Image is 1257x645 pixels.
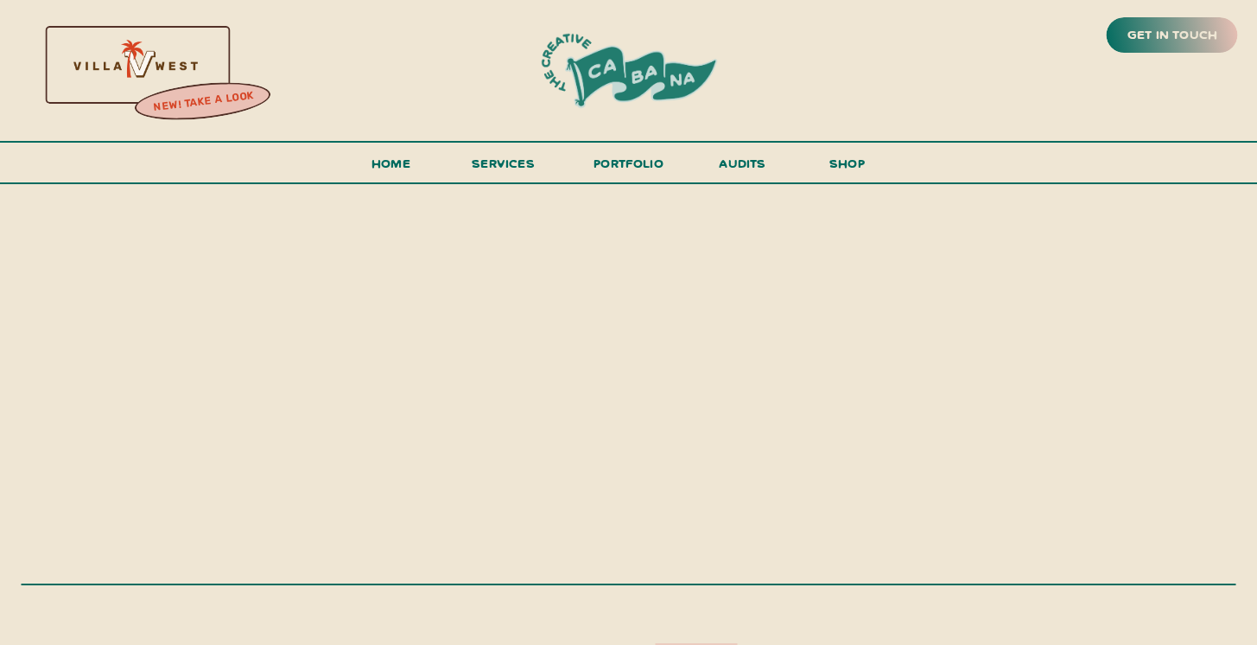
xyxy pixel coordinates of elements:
a: get in touch [1124,23,1221,48]
a: portfolio [588,152,670,184]
a: Home [365,152,418,184]
a: audits [717,152,769,182]
span: services [472,155,535,171]
a: shop [806,152,889,182]
a: new! take a look [132,85,274,119]
a: services [467,152,540,184]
